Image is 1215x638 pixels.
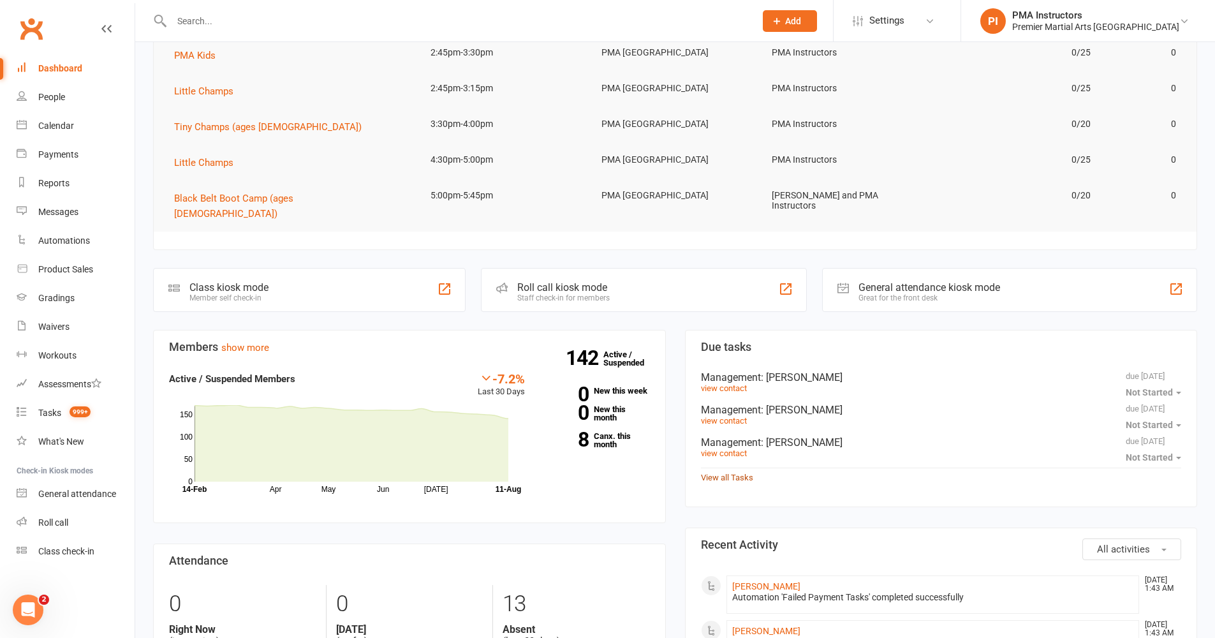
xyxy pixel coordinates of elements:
strong: 0 [544,385,589,404]
strong: Active / Suspended Members [169,373,295,385]
td: 0/20 [931,181,1102,211]
div: -7.2% [478,371,525,385]
td: PMA Instructors [760,109,931,139]
div: Class check-in [38,546,94,556]
strong: 142 [566,348,603,367]
button: Black Belt Boot Camp (ages [DEMOGRAPHIC_DATA]) [174,191,408,221]
a: view contact [701,383,747,393]
div: Member self check-in [189,293,269,302]
div: Automations [38,235,90,246]
div: Assessments [38,379,101,389]
a: [PERSON_NAME] [732,626,800,636]
a: view contact [701,416,747,426]
a: Gradings [17,284,135,313]
a: Automations [17,226,135,255]
a: Product Sales [17,255,135,284]
h3: Recent Activity [701,538,1182,551]
span: PMA Kids [174,50,216,61]
div: Calendar [38,121,74,131]
td: 0/25 [931,145,1102,175]
td: 4:30pm-5:00pm [419,145,590,175]
a: 8Canx. this month [544,432,650,449]
button: Tiny Champs (ages [DEMOGRAPHIC_DATA]) [174,119,371,135]
div: PMA Instructors [1012,10,1179,21]
span: Tiny Champs (ages [DEMOGRAPHIC_DATA]) [174,121,362,133]
a: 0New this month [544,405,650,422]
div: 13 [503,585,649,623]
td: 5:00pm-5:45pm [419,181,590,211]
a: show more [221,342,269,353]
time: [DATE] 1:43 AM [1138,576,1181,593]
span: All activities [1097,544,1150,555]
div: Workouts [38,350,77,360]
span: Black Belt Boot Camp (ages [DEMOGRAPHIC_DATA]) [174,193,293,219]
a: Messages [17,198,135,226]
div: 0 [336,585,483,623]
span: : [PERSON_NAME] [761,404,843,416]
button: Add [763,10,817,32]
a: Clubworx [15,13,47,45]
a: Tasks 999+ [17,399,135,427]
div: 0 [169,585,316,623]
div: Automation 'Failed Payment Tasks' completed successfully [732,592,1134,603]
div: Roll call [38,517,68,528]
h3: Attendance [169,554,650,567]
td: 0 [1102,73,1188,103]
a: Dashboard [17,54,135,83]
div: People [38,92,65,102]
span: 2 [39,595,49,605]
td: 0/20 [931,109,1102,139]
span: 999+ [70,406,91,417]
div: Messages [38,207,78,217]
div: Last 30 Days [478,371,525,399]
td: 0 [1102,181,1188,211]
a: Payments [17,140,135,169]
h3: Due tasks [701,341,1182,353]
td: 0 [1102,38,1188,68]
strong: 0 [544,403,589,422]
span: Add [785,16,801,26]
button: Little Champs [174,155,242,170]
a: People [17,83,135,112]
div: Tasks [38,408,61,418]
td: PMA [GEOGRAPHIC_DATA] [590,38,761,68]
td: PMA Instructors [760,73,931,103]
button: PMA Kids [174,48,225,63]
td: 2:45pm-3:15pm [419,73,590,103]
input: Search... [168,12,746,30]
div: Management [701,404,1182,416]
a: What's New [17,427,135,456]
a: 142Active / Suspended [603,341,659,376]
div: Management [701,371,1182,383]
td: PMA [GEOGRAPHIC_DATA] [590,145,761,175]
div: Dashboard [38,63,82,73]
a: General attendance kiosk mode [17,480,135,508]
a: view contact [701,449,747,458]
div: Gradings [38,293,75,303]
time: [DATE] 1:43 AM [1138,621,1181,637]
div: General attendance [38,489,116,499]
button: All activities [1082,538,1181,560]
td: 0 [1102,145,1188,175]
strong: Right Now [169,623,316,635]
div: Staff check-in for members [517,293,610,302]
td: 2:45pm-3:30pm [419,38,590,68]
td: 0/25 [931,38,1102,68]
span: Settings [869,6,904,35]
div: PI [980,8,1006,34]
div: Premier Martial Arts [GEOGRAPHIC_DATA] [1012,21,1179,33]
strong: 8 [544,430,589,449]
div: Product Sales [38,264,93,274]
td: [PERSON_NAME] and PMA Instructors [760,181,931,221]
strong: Absent [503,623,649,635]
a: View all Tasks [701,473,753,482]
iframe: Intercom live chat [13,595,43,625]
strong: [DATE] [336,623,483,635]
button: Little Champs [174,84,242,99]
td: 0 [1102,109,1188,139]
td: 3:30pm-4:00pm [419,109,590,139]
a: Class kiosk mode [17,537,135,566]
div: General attendance kiosk mode [858,281,1000,293]
td: PMA [GEOGRAPHIC_DATA] [590,73,761,103]
span: Little Champs [174,157,233,168]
